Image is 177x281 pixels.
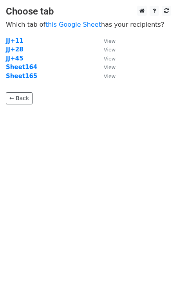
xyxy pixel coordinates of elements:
small: View [104,47,116,53]
a: ← Back [6,92,33,104]
a: View [96,64,116,71]
a: JJ+28 [6,46,23,53]
p: Which tab of has your recipients? [6,20,171,29]
a: Sheet165 [6,73,37,80]
a: View [96,73,116,80]
a: JJ+45 [6,55,23,62]
iframe: Chat Widget [138,243,177,281]
h3: Choose tab [6,6,171,17]
a: View [96,46,116,53]
a: View [96,55,116,62]
a: Sheet164 [6,64,37,71]
a: View [96,37,116,44]
small: View [104,64,116,70]
small: View [104,38,116,44]
small: View [104,56,116,62]
small: View [104,73,116,79]
a: JJ+11 [6,37,23,44]
a: this Google Sheet [45,21,101,28]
